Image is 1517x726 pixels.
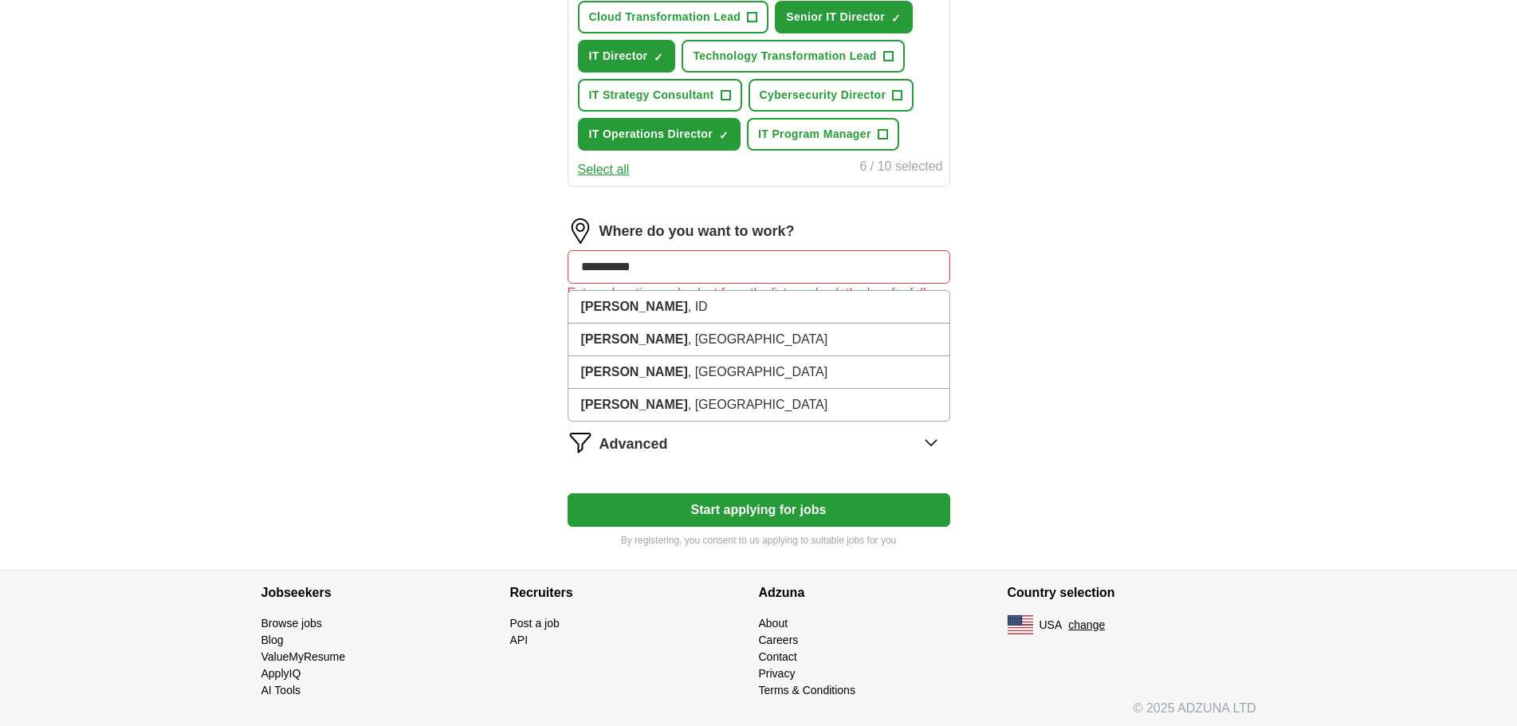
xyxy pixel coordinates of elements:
[599,434,668,455] span: Advanced
[1068,617,1105,634] button: change
[568,284,950,322] div: Enter a location and select from the list, or check the box for fully remote roles
[682,40,904,73] button: Technology Transformation Lead
[775,1,913,33] button: Senior IT Director✓
[568,291,949,324] li: , ID
[581,300,688,313] strong: [PERSON_NAME]
[759,650,797,663] a: Contact
[758,126,871,143] span: IT Program Manager
[747,118,899,151] button: IT Program Manager
[786,9,885,26] span: Senior IT Director
[759,617,788,630] a: About
[568,356,949,389] li: , [GEOGRAPHIC_DATA]
[859,157,942,179] div: 6 / 10 selected
[581,365,688,379] strong: [PERSON_NAME]
[760,87,886,104] span: Cybersecurity Director
[568,389,949,421] li: , [GEOGRAPHIC_DATA]
[1039,617,1063,634] span: USA
[589,48,648,65] span: IT Director
[261,650,346,663] a: ValueMyResume
[749,79,914,112] button: Cybersecurity Director
[510,617,560,630] a: Post a job
[589,87,714,104] span: IT Strategy Consultant
[654,51,663,64] span: ✓
[1008,615,1033,634] img: US flag
[568,430,593,455] img: filter
[261,684,301,697] a: AI Tools
[581,398,688,411] strong: [PERSON_NAME]
[261,667,301,680] a: ApplyIQ
[578,40,676,73] button: IT Director✓
[759,634,799,646] a: Careers
[568,493,950,527] button: Start applying for jobs
[261,634,284,646] a: Blog
[568,324,949,356] li: , [GEOGRAPHIC_DATA]
[599,221,795,242] label: Where do you want to work?
[578,79,742,112] button: IT Strategy Consultant
[578,160,630,179] button: Select all
[581,332,688,346] strong: [PERSON_NAME]
[589,126,713,143] span: IT Operations Director
[719,129,729,142] span: ✓
[589,9,741,26] span: Cloud Transformation Lead
[759,684,855,697] a: Terms & Conditions
[261,617,322,630] a: Browse jobs
[568,533,950,547] p: By registering, you consent to us applying to suitable jobs for you
[693,48,876,65] span: Technology Transformation Lead
[1008,571,1256,615] h4: Country selection
[578,1,769,33] button: Cloud Transformation Lead
[568,218,593,244] img: location.png
[759,667,796,680] a: Privacy
[891,12,901,25] span: ✓
[510,634,529,646] a: API
[578,118,741,151] button: IT Operations Director✓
